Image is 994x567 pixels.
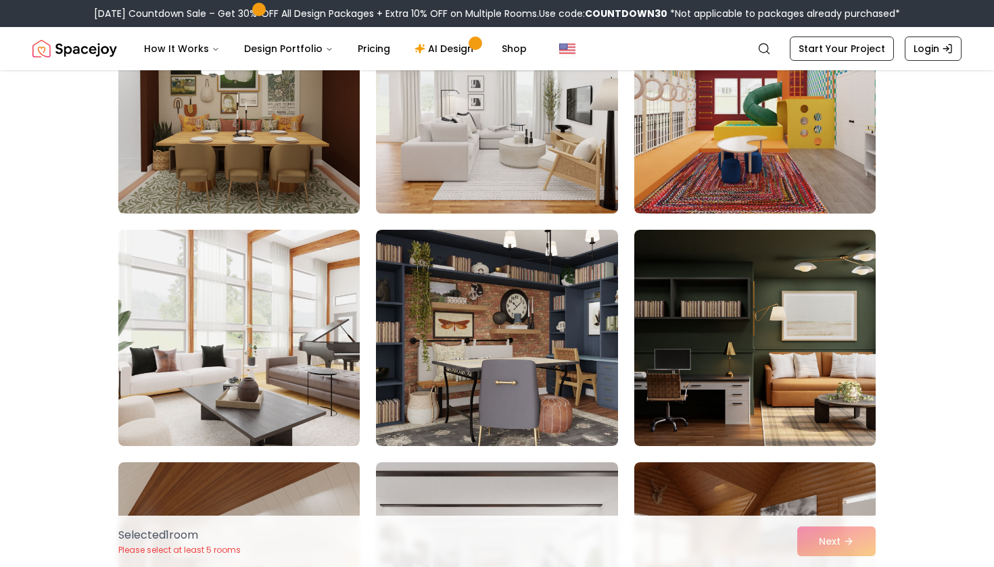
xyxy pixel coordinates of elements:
[559,41,575,57] img: United States
[585,7,667,20] b: COUNTDOWN30
[133,35,231,62] button: How It Works
[347,35,401,62] a: Pricing
[667,7,900,20] span: *Not applicable to packages already purchased*
[118,230,360,446] img: Room room-67
[634,230,876,446] img: Room room-69
[233,35,344,62] button: Design Portfolio
[32,35,117,62] img: Spacejoy Logo
[376,230,617,446] img: Room room-68
[790,36,894,61] a: Start Your Project
[118,527,241,543] p: Selected 1 room
[905,36,962,61] a: Login
[32,27,962,70] nav: Global
[133,35,538,62] nav: Main
[491,35,538,62] a: Shop
[539,7,667,20] span: Use code:
[404,35,488,62] a: AI Design
[94,7,900,20] div: [DATE] Countdown Sale – Get 30% OFF All Design Packages + Extra 10% OFF on Multiple Rooms.
[118,545,241,556] p: Please select at least 5 rooms
[32,35,117,62] a: Spacejoy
